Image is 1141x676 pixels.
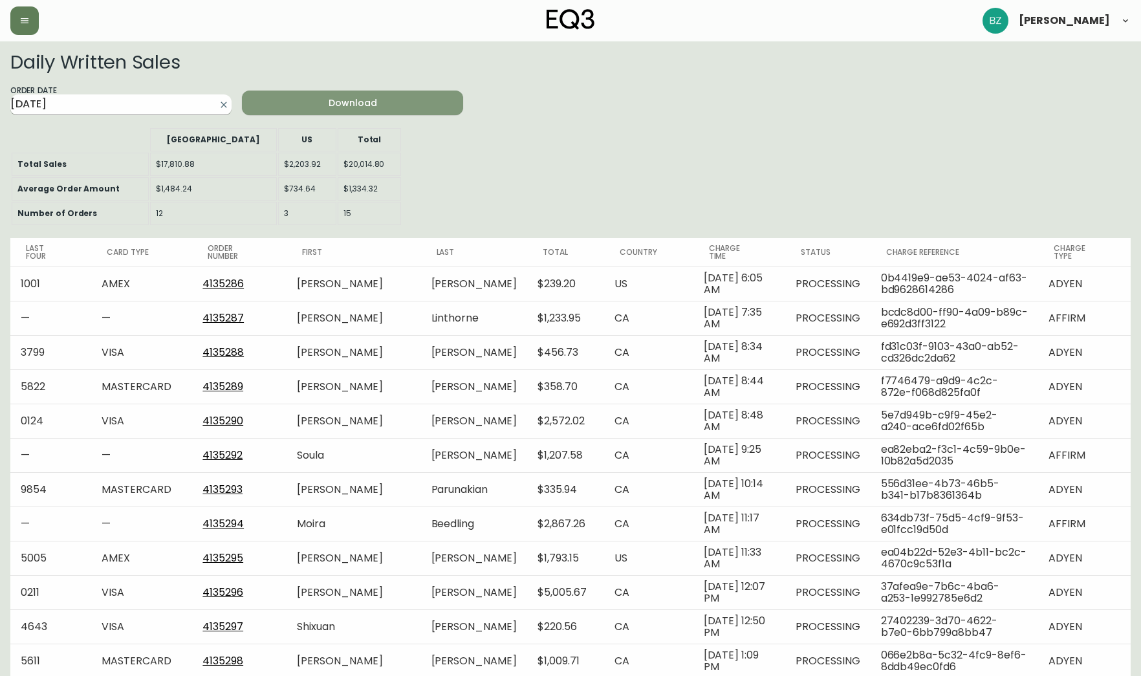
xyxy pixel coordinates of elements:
[91,438,192,472] td: —
[421,335,527,369] td: [PERSON_NAME]
[604,438,693,472] td: CA
[1038,335,1131,369] td: ADYEN
[871,301,1039,335] td: bcdc8d00-ff90-4a09-b89c-e692d3ff3122
[604,609,693,644] td: CA
[150,177,277,201] td: $1,484.24
[10,94,211,115] input: mm/dd/yyyy
[202,311,244,325] a: 4135287
[91,267,192,301] td: AMEX
[693,404,785,438] td: [DATE] 8:48 AM
[202,413,243,428] a: 4135290
[91,301,192,335] td: —
[287,267,420,301] td: [PERSON_NAME]
[91,404,192,438] td: VISA
[871,507,1039,541] td: 634db73f-75d5-4cf9-9f53-e01fcc19d50d
[421,238,527,267] th: Last
[10,238,91,267] th: Last Four
[785,575,871,609] td: PROCESSING
[527,369,604,404] td: $358.70
[91,609,192,644] td: VISA
[278,177,336,201] td: $734.64
[10,472,91,507] td: 9854
[693,609,785,644] td: [DATE] 12:50 PM
[10,335,91,369] td: 3799
[421,575,527,609] td: [PERSON_NAME]
[785,438,871,472] td: PROCESSING
[604,575,693,609] td: CA
[278,128,336,151] th: US
[287,541,420,575] td: [PERSON_NAME]
[287,238,420,267] th: First
[10,507,91,541] td: —
[338,128,401,151] th: Total
[91,238,192,267] th: Card Type
[421,609,527,644] td: [PERSON_NAME]
[693,507,785,541] td: [DATE] 11:17 AM
[202,276,244,291] a: 4135286
[871,267,1039,301] td: 0b4419e9-ae53-4024-af63-bd9628614286
[1038,267,1131,301] td: ADYEN
[604,238,693,267] th: Country
[785,507,871,541] td: PROCESSING
[338,202,401,225] td: 15
[287,575,420,609] td: [PERSON_NAME]
[785,404,871,438] td: PROCESSING
[192,238,287,267] th: Order Number
[91,575,192,609] td: VISA
[871,335,1039,369] td: fd31c03f-9103-43a0-ab52-cd326dc2da62
[527,301,604,335] td: $1,233.95
[1038,541,1131,575] td: ADYEN
[871,238,1039,267] th: Charge Reference
[785,301,871,335] td: PROCESSING
[91,541,192,575] td: AMEX
[287,369,420,404] td: [PERSON_NAME]
[10,267,91,301] td: 1001
[287,335,420,369] td: [PERSON_NAME]
[287,438,420,472] td: Soula
[10,609,91,644] td: 4643
[1038,609,1131,644] td: ADYEN
[421,369,527,404] td: [PERSON_NAME]
[202,619,243,634] a: 4135297
[202,585,243,600] a: 4135296
[871,438,1039,472] td: ea82eba2-f3c1-4c59-9b0e-10b82a5d2035
[604,541,693,575] td: US
[91,369,192,404] td: MASTERCARD
[421,438,527,472] td: [PERSON_NAME]
[202,516,244,531] a: 4135294
[527,438,604,472] td: $1,207.58
[693,335,785,369] td: [DATE] 8:34 AM
[871,404,1039,438] td: 5e7d949b-c9f9-45e2-a240-ace6fd02f65b
[1038,238,1131,267] th: Charge Type
[287,404,420,438] td: [PERSON_NAME]
[10,575,91,609] td: 0211
[527,541,604,575] td: $1,793.15
[1038,575,1131,609] td: ADYEN
[527,267,604,301] td: $239.20
[871,575,1039,609] td: 37afea9e-7b6c-4ba6-a253-1e992785e6d2
[338,177,401,201] td: $1,334.32
[527,472,604,507] td: $335.94
[202,448,243,463] a: 4135292
[604,369,693,404] td: CA
[527,335,604,369] td: $456.73
[1019,16,1110,26] span: [PERSON_NAME]
[527,507,604,541] td: $2,867.26
[785,609,871,644] td: PROCESSING
[1038,301,1131,335] td: AFFIRM
[202,379,243,394] a: 4135289
[252,95,453,111] span: Download
[693,541,785,575] td: [DATE] 11:33 AM
[871,369,1039,404] td: f7746479-a9d9-4c2c-872e-f068d825fa0f
[202,551,243,565] a: 4135295
[91,507,192,541] td: —
[421,472,527,507] td: Parunakian
[693,301,785,335] td: [DATE] 7:35 AM
[287,472,420,507] td: [PERSON_NAME]
[17,158,67,169] b: Total Sales
[693,369,785,404] td: [DATE] 8:44 AM
[527,238,604,267] th: Total
[785,267,871,301] td: PROCESSING
[693,438,785,472] td: [DATE] 9:25 AM
[150,128,277,151] th: [GEOGRAPHIC_DATA]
